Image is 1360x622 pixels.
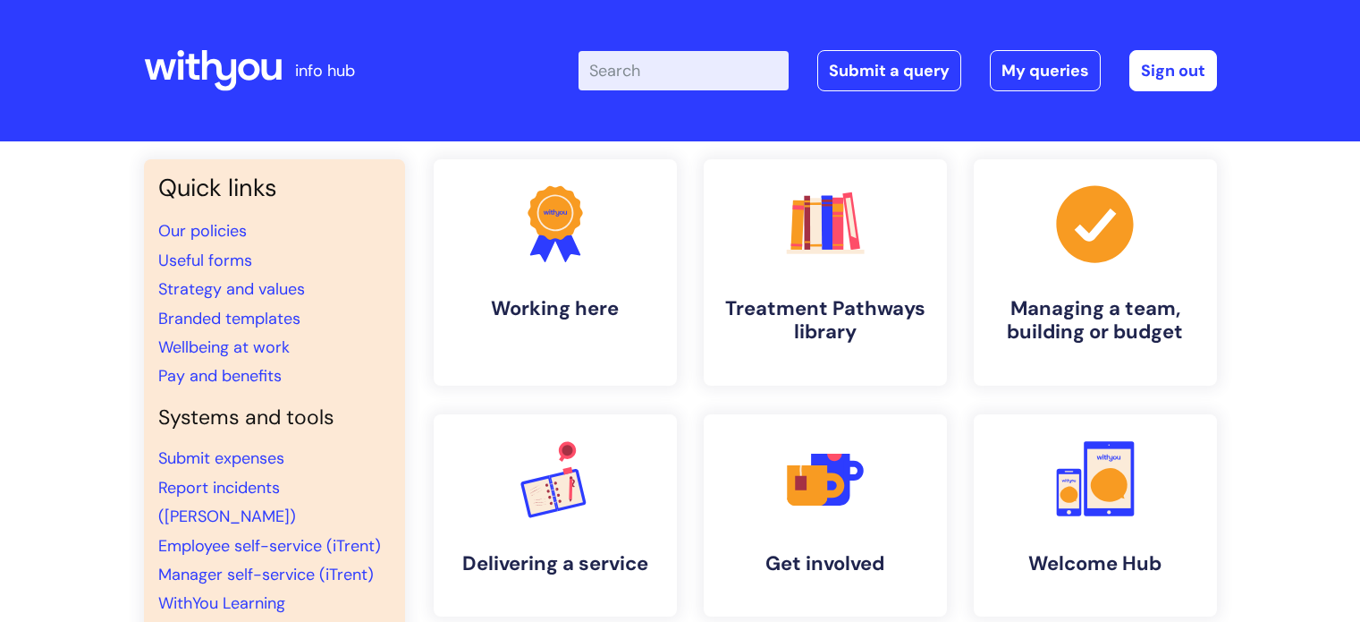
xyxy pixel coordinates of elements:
a: My queries [990,50,1101,91]
a: Treatment Pathways library [704,159,947,386]
h4: Managing a team, building or budget [988,297,1203,345]
h4: Welcome Hub [988,552,1203,575]
h4: Treatment Pathways library [718,297,933,345]
a: Welcome Hub [974,414,1217,617]
h4: Get involved [718,552,933,575]
a: Manager self-service (iTrent) [158,564,374,585]
a: Our policies [158,220,247,242]
p: info hub [295,56,355,85]
h4: Delivering a service [448,552,663,575]
h4: Working here [448,297,663,320]
a: Wellbeing at work [158,337,290,358]
a: Useful forms [158,250,252,271]
a: Submit expenses [158,447,284,469]
a: Strategy and values [158,278,305,300]
h3: Quick links [158,174,391,202]
a: Employee self-service (iTrent) [158,535,381,557]
a: Submit a query [817,50,961,91]
a: WithYou Learning [158,592,285,614]
div: | - [579,50,1217,91]
input: Search [579,51,789,90]
h4: Systems and tools [158,405,391,430]
a: Branded templates [158,308,300,329]
a: Working here [434,159,677,386]
a: Sign out [1129,50,1217,91]
a: Pay and benefits [158,365,282,387]
a: Get involved [704,414,947,617]
a: Managing a team, building or budget [974,159,1217,386]
a: Delivering a service [434,414,677,617]
a: Report incidents ([PERSON_NAME]) [158,477,296,527]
